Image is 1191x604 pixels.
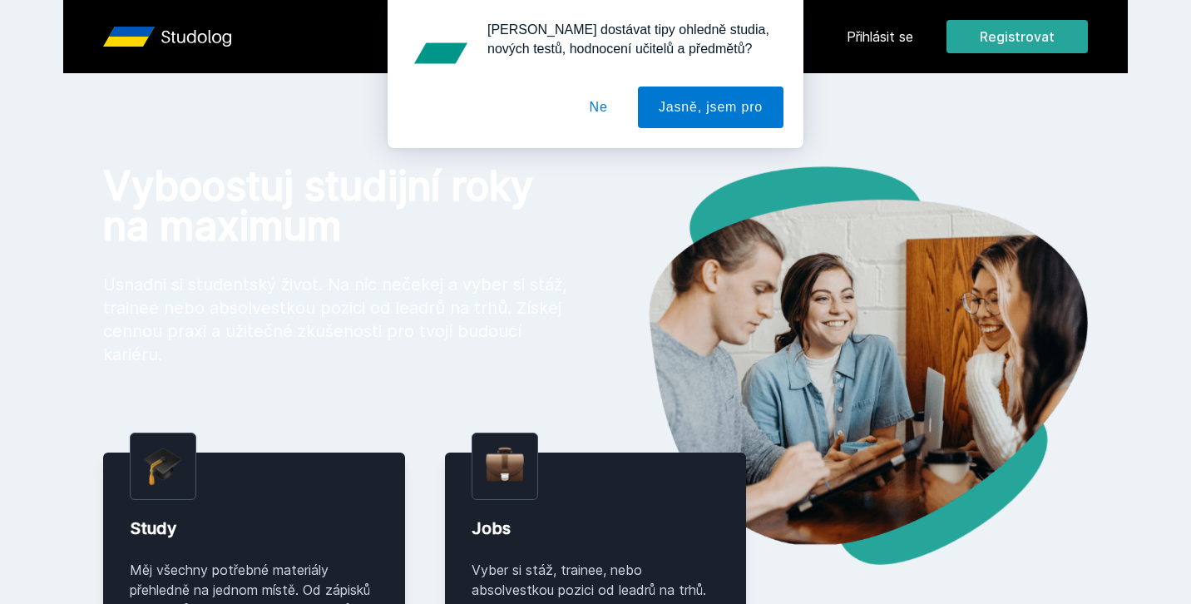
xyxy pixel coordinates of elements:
[472,517,720,540] div: Jobs
[595,166,1088,565] img: hero.png
[486,443,524,486] img: briefcase.png
[130,517,378,540] div: Study
[103,273,569,366] p: Usnadni si studentský život. Na nic nečekej a vyber si stáž, trainee nebo absolvestkou pozici od ...
[103,166,569,246] h1: Vyboostuj studijní roky na maximum
[144,447,182,486] img: graduation-cap.png
[638,87,783,128] button: Jasně, jsem pro
[408,20,474,87] img: notification icon
[569,87,629,128] button: Ne
[474,20,783,58] div: [PERSON_NAME] dostávat tipy ohledně studia, nových testů, hodnocení učitelů a předmětů?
